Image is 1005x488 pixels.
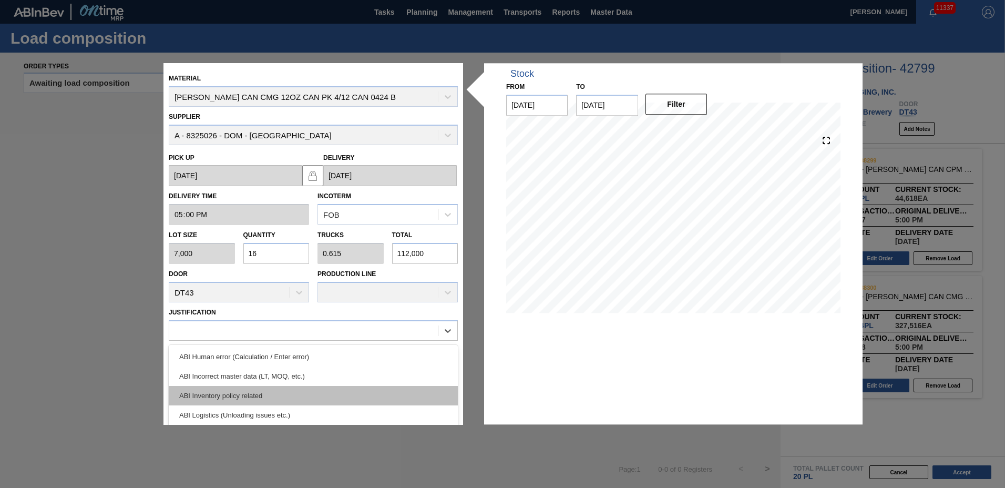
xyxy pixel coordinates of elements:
[506,95,568,116] input: mm/dd/yyyy
[169,228,235,243] label: Lot size
[306,169,319,182] img: locked
[317,270,376,278] label: Production Line
[317,193,351,200] label: Incoterm
[506,83,525,90] label: From
[169,270,188,278] label: Door
[576,83,584,90] label: to
[169,113,200,120] label: Supplier
[169,367,458,386] div: ABI Incorrect master data (LT, MOQ, etc.)
[323,166,457,187] input: mm/dd/yyyy
[169,309,216,316] label: Justification
[243,232,275,239] label: Quantity
[169,386,458,405] div: ABI Inventory policy related
[510,68,534,79] div: Stock
[169,405,458,425] div: ABI Logistics (Unloading issues etc.)
[169,343,458,359] label: Comments
[317,232,344,239] label: Trucks
[645,94,707,115] button: Filter
[323,210,340,219] div: FOB
[392,232,413,239] label: Total
[169,166,302,187] input: mm/dd/yyyy
[302,165,323,186] button: locked
[169,154,194,161] label: Pick up
[169,75,201,82] label: Material
[169,189,309,205] label: Delivery Time
[576,95,638,116] input: mm/dd/yyyy
[169,347,458,367] div: ABI Human error (Calculation / Enter error)
[323,154,355,161] label: Delivery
